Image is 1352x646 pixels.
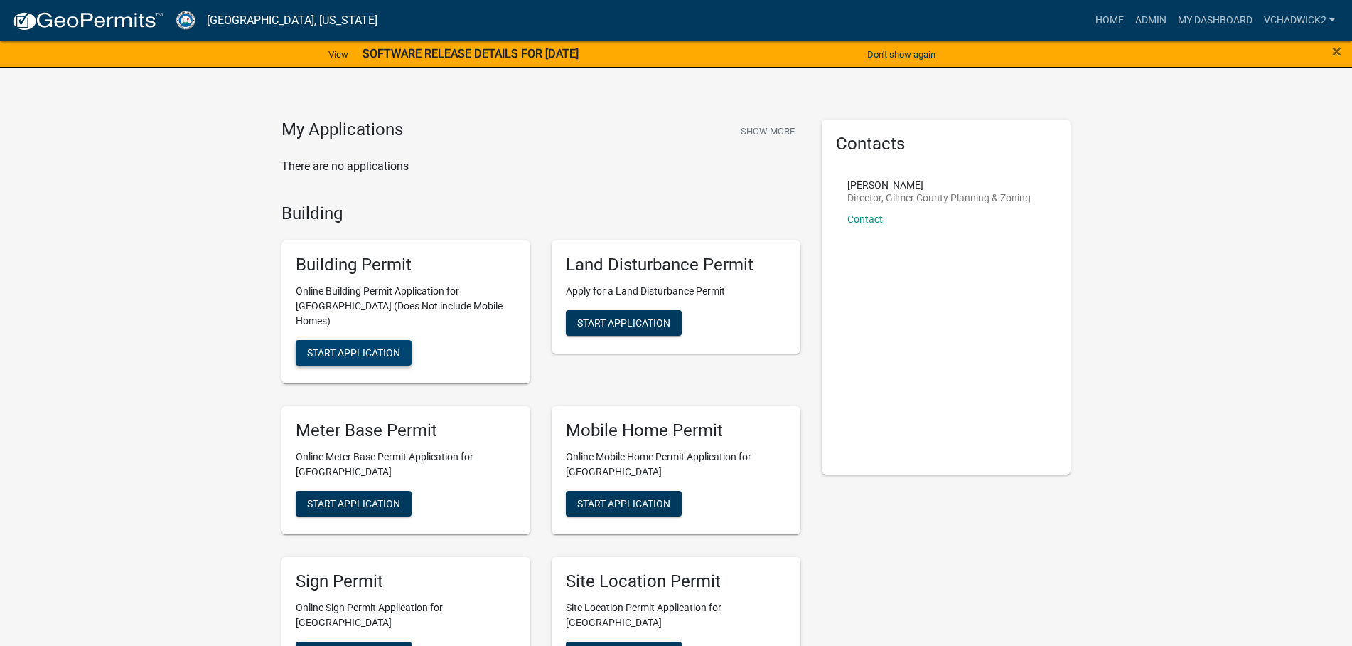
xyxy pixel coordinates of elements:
p: Apply for a Land Disturbance Permit [566,284,786,299]
a: Home [1090,7,1130,34]
p: Online Mobile Home Permit Application for [GEOGRAPHIC_DATA] [566,450,786,480]
p: [PERSON_NAME] [847,180,1031,190]
h5: Mobile Home Permit [566,420,786,441]
button: Start Application [296,340,412,366]
h5: Site Location Permit [566,571,786,592]
strong: SOFTWARE RELEASE DETAILS FOR [DATE] [363,47,579,60]
p: Online Meter Base Permit Application for [GEOGRAPHIC_DATA] [296,450,516,480]
h5: Meter Base Permit [296,420,516,441]
a: VChadwick2 [1258,7,1341,34]
h5: Contacts [836,134,1056,154]
p: Site Location Permit Application for [GEOGRAPHIC_DATA] [566,600,786,630]
span: Start Application [577,497,670,509]
h4: My Applications [281,120,403,141]
button: Show More [735,120,800,143]
p: Director, Gilmer County Planning & Zoning [847,193,1031,203]
span: Start Application [577,317,670,329]
a: View [323,43,354,66]
span: × [1332,41,1341,61]
h4: Building [281,203,800,224]
span: Start Application [307,347,400,359]
h5: Land Disturbance Permit [566,255,786,275]
button: Close [1332,43,1341,60]
p: There are no applications [281,158,800,175]
button: Start Application [566,491,682,517]
a: My Dashboard [1172,7,1258,34]
a: Admin [1130,7,1172,34]
a: Contact [847,213,883,225]
button: Start Application [296,491,412,517]
p: Online Sign Permit Application for [GEOGRAPHIC_DATA] [296,600,516,630]
p: Online Building Permit Application for [GEOGRAPHIC_DATA] (Does Not include Mobile Homes) [296,284,516,329]
h5: Building Permit [296,255,516,275]
h5: Sign Permit [296,571,516,592]
button: Start Application [566,310,682,336]
span: Start Application [307,497,400,509]
img: Gilmer County, Georgia [175,11,195,30]
a: [GEOGRAPHIC_DATA], [US_STATE] [207,9,377,33]
button: Don't show again [862,43,941,66]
